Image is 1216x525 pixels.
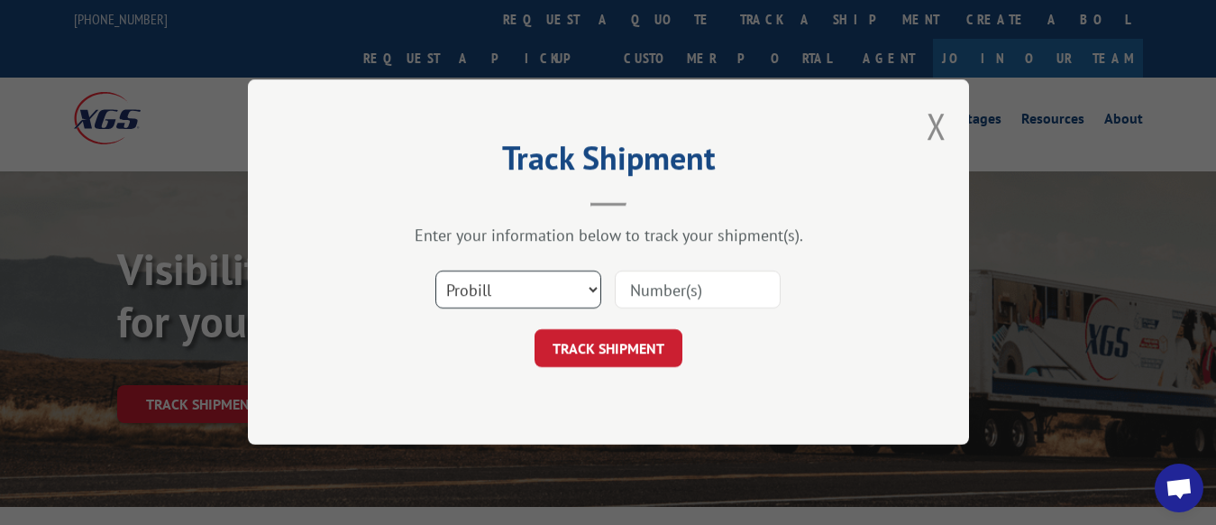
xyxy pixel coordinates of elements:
h2: Track Shipment [338,145,879,180]
input: Number(s) [615,272,781,309]
div: Enter your information below to track your shipment(s). [338,226,879,246]
button: Close modal [927,102,946,150]
button: TRACK SHIPMENT [535,330,682,368]
a: Open chat [1155,464,1203,512]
